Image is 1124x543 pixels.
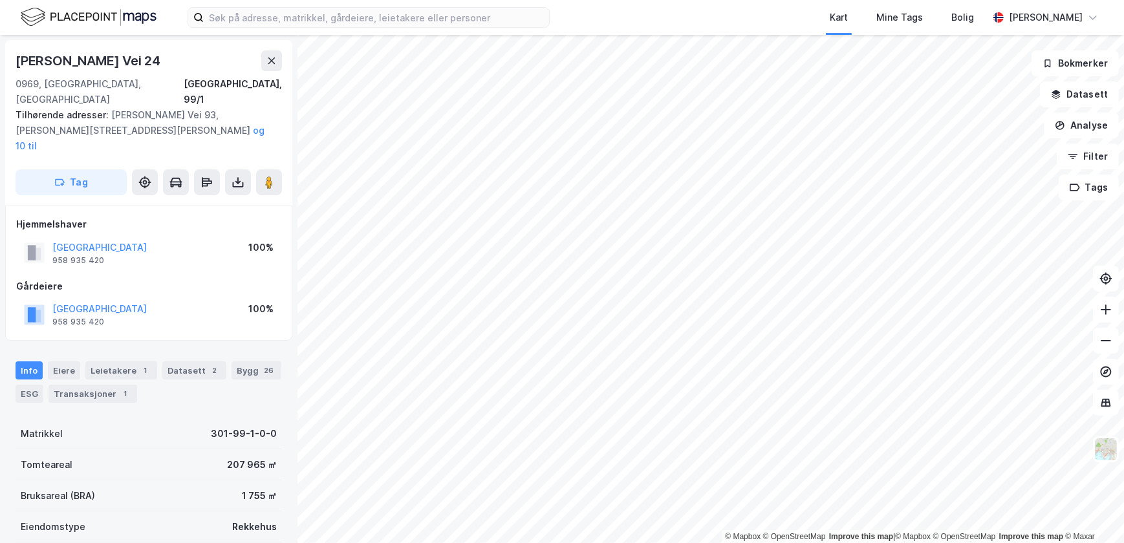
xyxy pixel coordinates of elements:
div: [PERSON_NAME] Vei 93, [PERSON_NAME][STREET_ADDRESS][PERSON_NAME] [16,107,272,154]
a: Improve this map [999,532,1063,541]
div: Datasett [162,361,226,379]
div: 100% [248,301,274,317]
div: 1 [139,364,152,377]
div: Bygg [232,361,281,379]
div: 0969, [GEOGRAPHIC_DATA], [GEOGRAPHIC_DATA] [16,76,184,107]
div: 958 935 420 [52,317,104,327]
div: Hjemmelshaver [16,217,281,232]
div: | [725,530,1095,543]
img: Z [1094,437,1118,462]
button: Datasett [1040,81,1119,107]
img: logo.f888ab2527a4732fd821a326f86c7f29.svg [21,6,157,28]
a: Mapbox [725,532,761,541]
input: Søk på adresse, matrikkel, gårdeiere, leietakere eller personer [204,8,549,27]
div: 100% [248,240,274,255]
a: OpenStreetMap [933,532,996,541]
div: Leietakere [85,361,157,379]
a: OpenStreetMap [763,532,826,541]
div: 301-99-1-0-0 [211,426,277,442]
button: Filter [1057,144,1119,169]
div: Bolig [951,10,974,25]
div: ESG [16,385,43,403]
div: Gårdeiere [16,279,281,294]
a: Improve this map [829,532,893,541]
div: 2 [208,364,221,377]
button: Tag [16,169,127,195]
div: Eiere [48,361,80,379]
div: Tomteareal [21,457,72,473]
div: 1 755 ㎡ [242,488,277,504]
div: [PERSON_NAME] Vei 24 [16,50,163,71]
div: [GEOGRAPHIC_DATA], 99/1 [184,76,282,107]
div: Eiendomstype [21,519,85,535]
div: Kontrollprogram for chat [1059,481,1124,543]
div: Transaksjoner [49,385,137,403]
div: Info [16,361,43,379]
button: Analyse [1044,112,1119,138]
div: [PERSON_NAME] [1009,10,1083,25]
div: Matrikkel [21,426,63,442]
div: 958 935 420 [52,255,104,266]
div: Bruksareal (BRA) [21,488,95,504]
div: 1 [119,387,132,400]
button: Bokmerker [1032,50,1119,76]
div: Rekkehus [232,519,277,535]
span: Tilhørende adresser: [16,109,111,120]
div: 26 [261,364,276,377]
iframe: Chat Widget [1059,481,1124,543]
a: Mapbox [895,532,931,541]
div: Mine Tags [876,10,923,25]
div: Kart [830,10,848,25]
div: 207 965 ㎡ [227,457,277,473]
button: Tags [1059,175,1119,200]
